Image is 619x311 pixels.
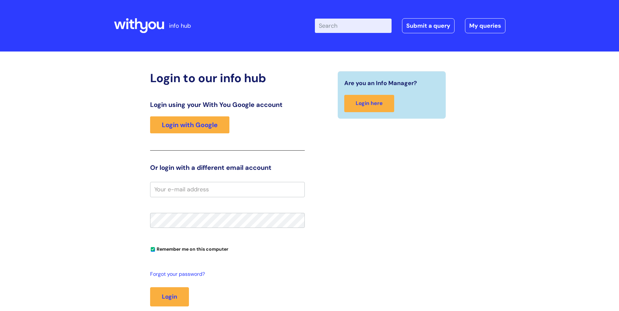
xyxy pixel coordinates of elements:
[344,95,394,112] a: Login here
[150,245,228,252] label: Remember me on this computer
[150,270,302,279] a: Forgot your password?
[402,18,455,33] a: Submit a query
[315,19,392,33] input: Search
[150,71,305,85] h2: Login to our info hub
[465,18,505,33] a: My queries
[150,116,229,133] a: Login with Google
[150,101,305,109] h3: Login using your With You Google account
[150,244,305,254] div: You can uncheck this option if you're logging in from a shared device
[150,182,305,197] input: Your e-mail address
[151,247,155,252] input: Remember me on this computer
[344,78,417,88] span: Are you an Info Manager?
[150,164,305,171] h3: Or login with a different email account
[150,287,189,306] button: Login
[169,21,191,31] p: info hub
